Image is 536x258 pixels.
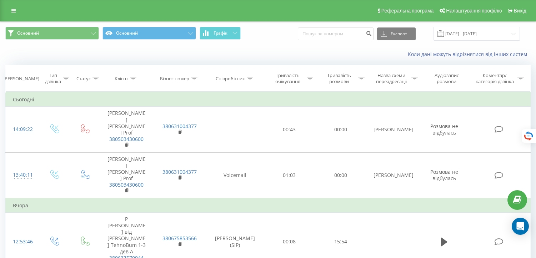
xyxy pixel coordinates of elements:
[115,76,128,82] div: Клієнт
[321,72,356,85] div: Тривалість розмови
[13,235,31,249] div: 12:53:46
[160,76,189,82] div: Бізнес номер
[315,152,366,198] td: 00:00
[264,152,315,198] td: 01:03
[17,30,39,36] span: Основний
[200,27,241,40] button: Графік
[408,51,531,57] a: Коли дані можуть відрізнятися вiд інших систем
[162,123,197,130] a: 380631004377
[76,76,91,82] div: Статус
[446,8,502,14] span: Налаштування профілю
[366,152,420,198] td: [PERSON_NAME]
[270,72,305,85] div: Тривалість очікування
[514,8,526,14] span: Вихід
[430,168,458,182] span: Розмова не відбулась
[298,27,374,40] input: Пошук за номером
[100,107,153,152] td: [PERSON_NAME] [PERSON_NAME] Prof
[512,218,529,235] div: Open Intercom Messenger
[366,107,420,152] td: [PERSON_NAME]
[430,123,458,136] span: Розмова не відбулась
[162,168,197,175] a: 380631004377
[426,72,467,85] div: Аудіозапис розмови
[109,181,144,188] a: 380503430600
[206,152,264,198] td: Voicemail
[13,168,31,182] div: 13:40:11
[381,8,434,14] span: Реферальна програма
[3,76,39,82] div: [PERSON_NAME]
[6,198,531,213] td: Вчора
[13,122,31,136] div: 14:09:22
[373,72,410,85] div: Назва схеми переадресації
[162,235,197,242] a: 380675853566
[377,27,416,40] button: Експорт
[5,27,99,40] button: Основний
[100,152,153,198] td: [PERSON_NAME] [PERSON_NAME] Prof
[45,72,61,85] div: Тип дзвінка
[216,76,245,82] div: Співробітник
[264,107,315,152] td: 00:43
[6,92,531,107] td: Сьогодні
[315,107,366,152] td: 00:00
[474,72,516,85] div: Коментар/категорія дзвінка
[102,27,196,40] button: Основний
[214,31,227,36] span: Графік
[109,136,144,142] a: 380503430600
